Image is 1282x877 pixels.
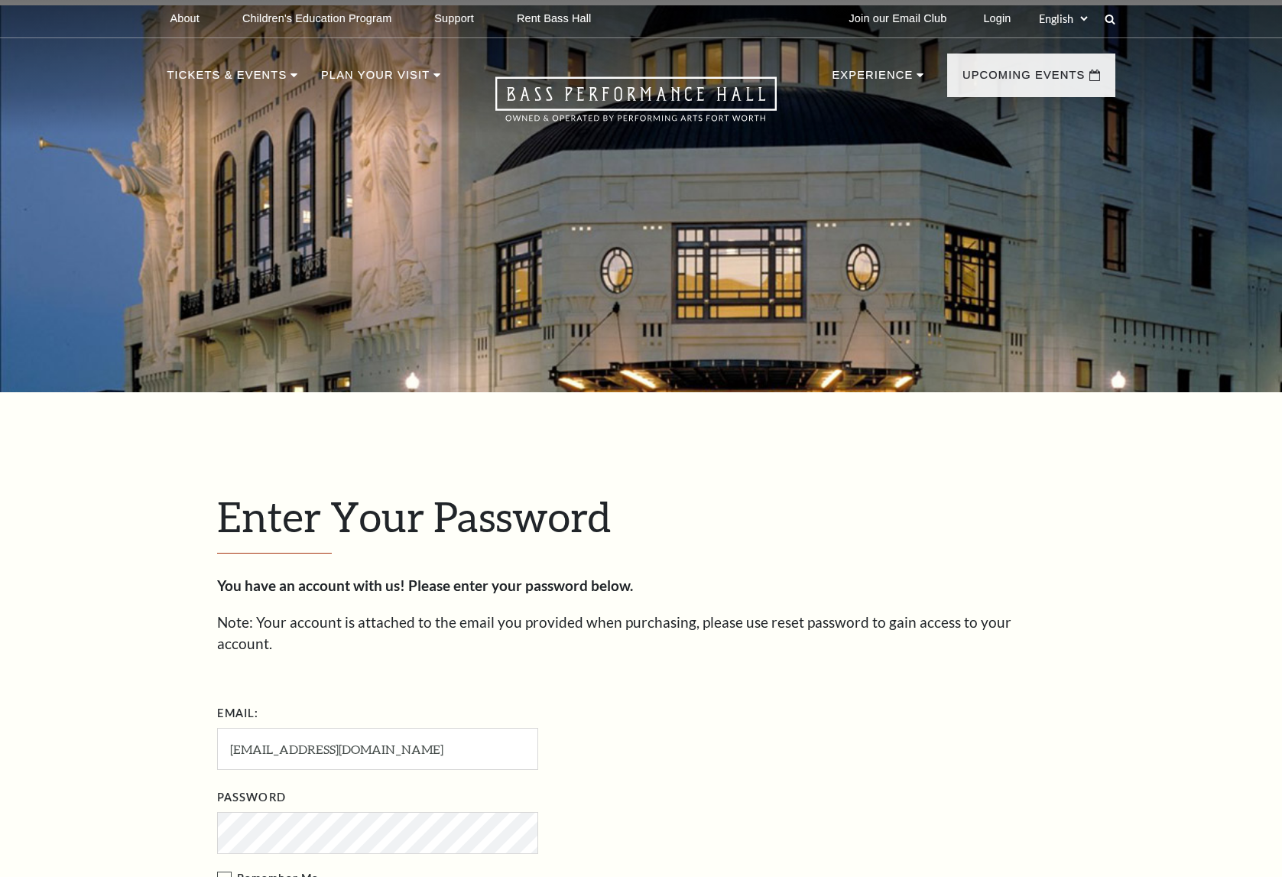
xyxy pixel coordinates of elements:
strong: Please enter your password below. [408,577,633,594]
label: Password [217,788,286,807]
label: Email: [217,704,259,723]
p: About [170,12,200,25]
select: Select: [1036,11,1090,26]
p: Support [434,12,474,25]
p: Plan Your Visit [321,66,430,93]
p: Upcoming Events [962,66,1086,93]
span: Enter Your Password [217,492,611,541]
input: Required [217,728,538,770]
p: Rent Bass Hall [517,12,592,25]
p: Note: Your account is attached to the email you provided when purchasing, please use reset passwo... [217,612,1066,655]
p: Tickets & Events [167,66,287,93]
p: Experience [832,66,913,93]
strong: You have an account with us! [217,577,405,594]
p: Children's Education Program [242,12,391,25]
